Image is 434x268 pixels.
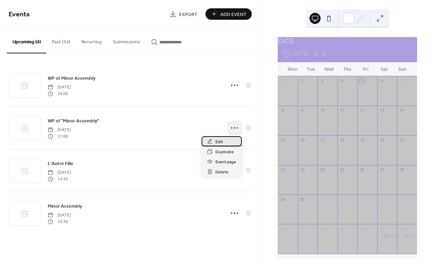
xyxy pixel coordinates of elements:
[399,137,404,142] div: 21
[320,197,325,202] div: 1
[399,78,404,84] div: 7
[283,62,302,76] div: Mon
[215,138,223,146] span: Edit
[220,11,247,18] span: Add Event
[320,108,325,113] div: 10
[48,117,99,125] a: WP of "Minor Assembly"
[107,28,146,53] button: Submissions
[48,74,95,82] a: WP of Minor Assembly
[399,226,404,231] div: 12
[320,137,325,142] div: 17
[397,234,417,240] div: WP of "Minor Assembly"
[359,108,364,113] div: 12
[359,137,364,142] div: 19
[399,108,404,113] div: 14
[48,90,71,97] span: 19:00
[359,197,364,202] div: 3
[48,170,71,176] span: [DATE]
[320,167,325,172] div: 24
[320,78,325,84] div: 3
[379,137,385,142] div: 20
[300,167,305,172] div: 23
[7,28,46,53] button: Upcoming (4)
[48,176,71,182] span: 14:30
[48,202,82,210] a: Minor Assembly
[280,108,285,113] div: 8
[48,212,71,218] span: [DATE]
[215,148,234,156] span: Duplicate
[320,226,325,231] div: 8
[375,62,393,76] div: Sat
[48,159,73,167] a: L'Autre Fille
[359,226,364,231] div: 10
[48,127,71,133] span: [DATE]
[215,158,236,166] span: Event page
[379,197,385,202] div: 4
[379,78,385,84] div: 6
[384,234,427,240] div: WP of Minor Assembly
[379,226,385,231] div: 11
[300,78,305,84] div: 2
[320,62,338,76] div: Wed
[48,218,71,225] span: 19:30
[399,197,404,202] div: 5
[164,8,203,20] a: Export
[205,8,252,20] button: Add Event
[379,167,385,172] div: 27
[338,62,357,76] div: Thu
[340,197,345,202] div: 2
[340,78,345,84] div: 4
[46,28,76,53] button: Past (34)
[9,8,30,21] span: Events
[377,234,397,240] div: WP of Minor Assembly
[300,137,305,142] div: 16
[340,137,345,142] div: 18
[300,197,305,202] div: 30
[300,108,305,113] div: 9
[280,78,285,84] div: 1
[179,11,197,18] span: Export
[340,167,345,172] div: 25
[393,62,412,76] div: Sun
[379,108,385,113] div: 13
[399,167,404,172] div: 28
[215,168,229,176] span: Delete
[48,160,73,167] span: L'Autre Fille
[278,37,417,45] div: [DATE]
[280,167,285,172] div: 22
[280,197,285,202] div: 29
[340,108,345,113] div: 11
[359,78,364,84] div: 5
[302,62,320,76] div: Tue
[280,137,285,142] div: 15
[280,226,285,231] div: 6
[76,28,107,53] button: Recurring
[359,167,364,172] div: 26
[357,62,375,76] div: Fri
[48,133,71,139] span: 17:00
[300,226,305,231] div: 7
[48,84,71,90] span: [DATE]
[340,226,345,231] div: 9
[48,75,95,82] span: WP of Minor Assembly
